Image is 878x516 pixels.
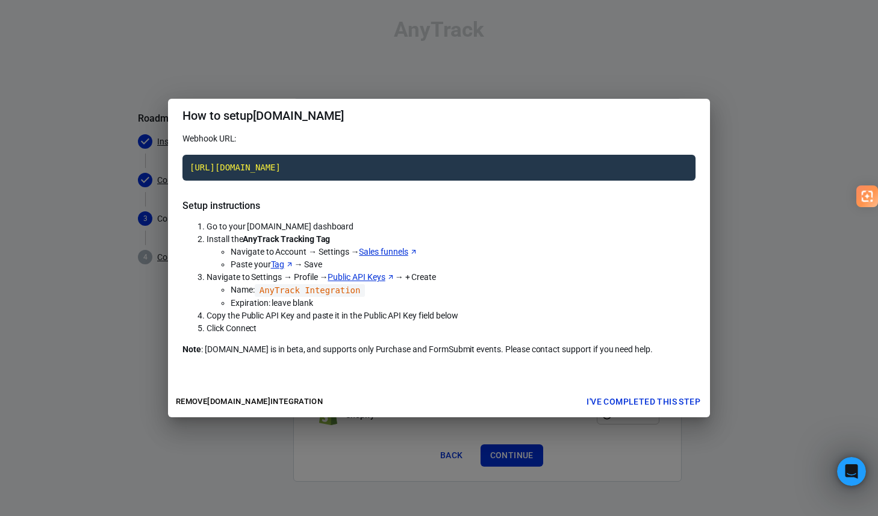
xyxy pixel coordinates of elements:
span: Name: [231,285,365,294]
a: Sales funnels [359,246,417,258]
span: Webhook URL: [182,134,236,143]
iframe: Intercom live chat [837,457,866,486]
span: Navigate to Settings → Profile → → + Create [207,272,436,282]
h2: How to setup [DOMAIN_NAME] [168,99,710,132]
span: Paste your → Save [231,260,322,269]
span: Install the [207,234,330,244]
span: Expiration: leave blank [231,298,313,308]
strong: AnyTrack Tracking Tag [243,234,330,244]
span: Navigate to Account → Settings → [231,247,418,256]
h5: Setup instructions [182,200,696,212]
span: Click Connect [207,323,257,333]
a: Tag [271,258,294,271]
code: Click to copy [255,284,366,297]
button: I've completed this step [582,391,705,413]
p: : [DOMAIN_NAME] is in beta, and supports only Purchase and FormSubmit events. Please contact supp... [182,343,696,356]
strong: Note [182,344,201,354]
button: Remove[DOMAIN_NAME]integration [173,393,326,411]
span: Copy the Public API Key and paste it in the Public API Key field below [207,311,458,320]
code: Click to copy [182,155,696,181]
span: Go to your [DOMAIN_NAME] dashboard [207,222,353,231]
a: Public API Keys [328,271,394,284]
